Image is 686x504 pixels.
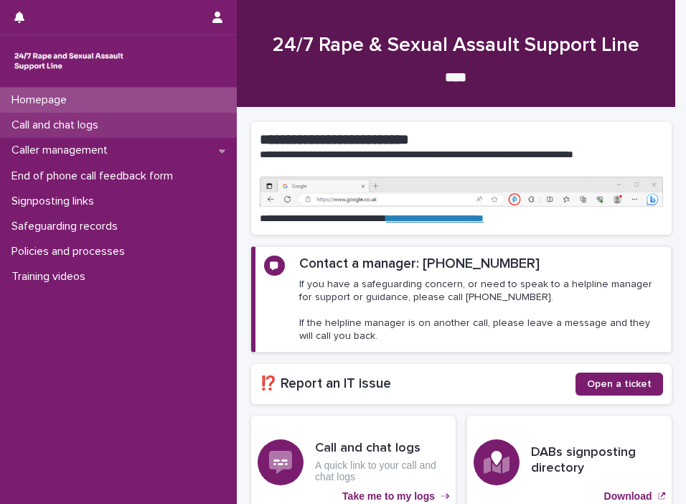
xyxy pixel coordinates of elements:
[6,93,78,107] p: Homepage
[6,118,110,132] p: Call and chat logs
[575,373,663,396] a: Open a ticket
[251,34,661,58] h1: 24/7 Rape & Sexual Assault Support Line
[11,47,126,75] img: rhQMoQhaT3yELyF149Cw
[6,220,129,233] p: Safeguarding records
[531,445,665,476] h3: DABs signposting directory
[6,245,136,258] p: Policies and processes
[315,441,449,457] h3: Call and chat logs
[604,490,652,503] p: Download
[6,270,97,284] p: Training videos
[6,195,105,208] p: Signposting links
[587,379,652,389] span: Open a ticket
[315,459,449,484] p: A quick link to your call and chat logs
[299,256,540,272] h2: Contact a manager: [PHONE_NUMBER]
[260,177,663,207] img: https%3A%2F%2Fcdn.document360.io%2F0deca9d6-0dac-4e56-9e8f-8d9979bfce0e%2FImages%2FDocumentation%...
[260,375,575,392] h2: ⁉️ Report an IT issue
[6,169,184,183] p: End of phone call feedback form
[299,278,662,343] p: If you have a safeguarding concern, or need to speak to a helpline manager for support or guidanc...
[6,144,119,157] p: Caller management
[342,490,435,503] p: Take me to my logs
